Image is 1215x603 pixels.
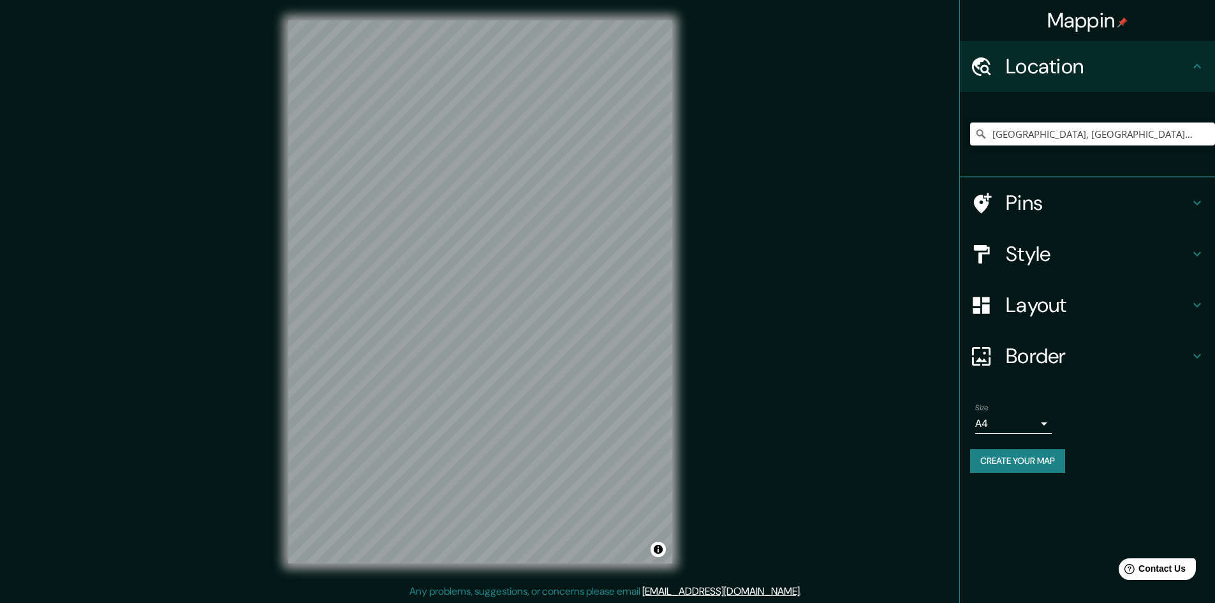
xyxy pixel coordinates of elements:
div: Border [960,331,1215,382]
input: Pick your city or area [970,123,1215,145]
div: Location [960,41,1215,92]
h4: Mappin [1047,8,1128,33]
label: Size [975,403,989,413]
div: . [802,584,804,599]
button: Create your map [970,449,1065,473]
a: [EMAIL_ADDRESS][DOMAIN_NAME] [642,584,800,598]
div: . [804,584,806,599]
h4: Border [1006,343,1189,369]
button: Toggle attribution [651,542,666,557]
h4: Location [1006,54,1189,79]
div: Pins [960,177,1215,228]
h4: Layout [1006,292,1189,318]
h4: Pins [1006,190,1189,216]
canvas: Map [288,20,672,563]
iframe: Help widget launcher [1101,553,1201,589]
p: Any problems, suggestions, or concerns please email . [409,584,802,599]
div: Layout [960,279,1215,331]
h4: Style [1006,241,1189,267]
div: A4 [975,413,1052,434]
div: Style [960,228,1215,279]
img: pin-icon.png [1117,17,1128,27]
